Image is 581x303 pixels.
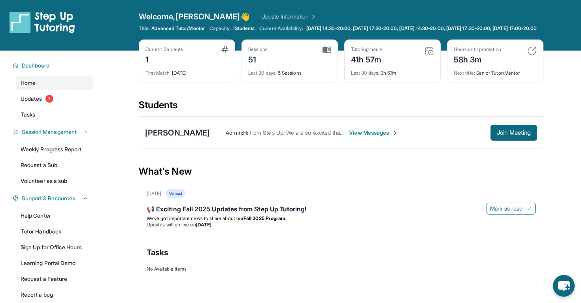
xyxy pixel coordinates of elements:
a: Help Center [16,209,93,223]
img: card [527,46,537,56]
button: Support & Resources [19,194,89,202]
a: Learning Portal Demo [16,256,93,270]
span: Home [21,79,36,87]
strong: Fall 2025 Program: [243,215,287,221]
div: 1 [145,53,183,65]
span: View Messages [349,129,398,137]
a: Report a bug [16,288,93,302]
span: Welcome, [PERSON_NAME] 👋 [139,11,250,22]
span: Current Availability: [259,25,303,32]
span: Mark as read [490,205,523,213]
strong: [DATE] [196,222,215,228]
span: 1 [45,95,53,103]
span: Tasks [21,111,35,119]
a: Volunteer as a sub [16,174,93,188]
span: Support & Resources [22,194,75,202]
a: [DATE] 14:30-20:00, [DATE] 17:30-20:00, [DATE] 14:30-20:00, [DATE] 17:30-20:00, [DATE] 17:00-20:00 [305,25,539,32]
div: Sessions [248,46,268,53]
div: [PERSON_NAME] [145,127,210,138]
div: Tutoring hours [351,46,383,53]
div: 41h 57m [351,53,383,65]
span: Tasks [147,247,168,258]
span: Last 30 days : [351,70,379,76]
a: Updates1 [16,92,93,106]
span: [DATE] 14:30-20:00, [DATE] 17:30-20:00, [DATE] 14:30-20:00, [DATE] 17:30-20:00, [DATE] 17:00-20:00 [306,25,537,32]
div: [DATE] [147,190,161,197]
img: Mark as read [526,205,532,212]
a: Home [16,76,93,90]
button: chat-button [553,275,575,297]
span: Admin : [226,129,243,136]
span: First Match : [145,70,171,76]
div: Senior Tutor/Mentor [454,65,537,76]
div: What's New [139,154,543,189]
a: Update Information [261,13,317,21]
img: logo [9,11,75,33]
a: Sign Up for Office Hours [16,240,93,254]
div: 51 [248,53,268,65]
span: Session Management [22,128,77,136]
button: Dashboard [19,62,89,70]
button: Mark as read [487,203,536,215]
li: Updates will go live on [147,222,536,228]
div: 58h 3m [454,53,501,65]
div: Current Students [145,46,183,53]
div: [DATE] [145,65,228,76]
div: 📢 Exciting Fall 2025 Updates from Step Up Tutoring! [147,204,536,215]
a: Tasks [16,107,93,122]
div: 5 Sessions [248,65,331,76]
span: 1 Students [233,25,255,32]
button: Session Management [19,128,89,136]
div: No Available Items [147,266,536,272]
div: 3h 57m [351,65,434,76]
span: Join Meeting [497,130,531,135]
div: Hours until promotion [454,46,501,53]
a: Tutor Handbook [16,224,93,239]
img: Chevron Right [309,13,317,21]
div: Unread [166,189,185,198]
a: Weekly Progress Report [16,142,93,156]
span: Next title : [454,70,475,76]
img: card [221,46,228,53]
span: Updates [21,95,42,103]
div: Students [139,99,543,116]
img: card [323,46,331,53]
span: We’ve got important news to share about our [147,215,243,221]
button: Join Meeting [490,125,537,141]
span: Dashboard [22,62,50,70]
span: Advanced Tutor/Mentor [151,25,204,32]
span: Last 30 days : [248,70,277,76]
img: Chevron-Right [392,130,398,136]
a: Request a Sub [16,158,93,172]
img: card [424,46,434,56]
span: Capacity: [209,25,231,32]
a: Request a Feature [16,272,93,286]
span: Title: [139,25,150,32]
